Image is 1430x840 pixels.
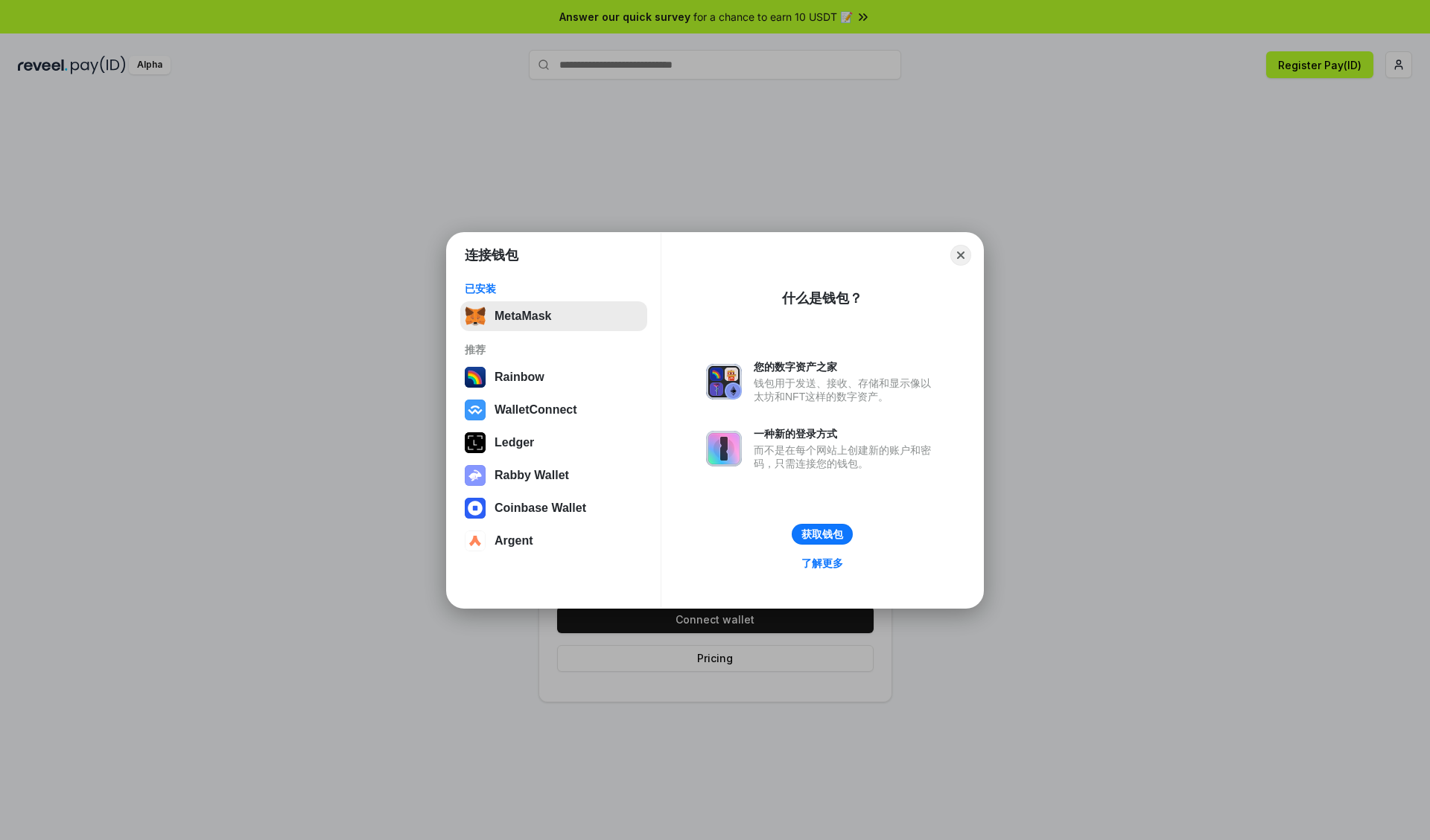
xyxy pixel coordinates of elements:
[792,524,853,545] button: 获取钱包
[460,461,647,490] button: Rabby Wallet
[495,469,569,482] div: Rabby Wallet
[460,428,647,458] button: Ledger
[495,403,577,417] div: WalletConnect
[706,364,742,400] img: svg+xml,%3Csvg%20xmlns%3D%22http%3A%2F%2Fwww.w3.org%2F2000%2Fsvg%22%20fill%3D%22none%22%20viewBox...
[465,530,486,551] img: svg+xml,%3Csvg%20width%3D%2228%22%20height%3D%2228%22%20viewBox%3D%220%200%2028%2028%22%20fill%3D...
[495,501,586,515] div: Coinbase Wallet
[465,246,518,264] h1: 连接钱包
[465,367,486,388] img: svg+xml,%3Csvg%20width%3D%22120%22%20height%3D%22120%22%20viewBox%3D%220%200%20120%20120%22%20fil...
[495,534,533,548] div: Argent
[801,528,843,541] div: 获取钱包
[706,431,742,467] img: svg+xml,%3Csvg%20xmlns%3D%22http%3A%2F%2Fwww.w3.org%2F2000%2Fsvg%22%20fill%3D%22none%22%20viewBox...
[792,554,852,573] a: 了解更多
[782,289,862,307] div: 什么是钱包？
[754,376,938,403] div: 钱包用于发送、接收、存储和显示像以太坊和NFT这样的数字资产。
[754,360,938,373] div: 您的数字资产之家
[495,310,551,323] div: MetaMask
[495,371,544,384] div: Rainbow
[754,443,938,470] div: 而不是在每个网站上创建新的账户和密码，只需连接您的钱包。
[465,306,486,327] img: svg+xml,%3Csvg%20fill%3D%22none%22%20height%3D%2233%22%20viewBox%3D%220%200%2035%2033%22%20width%...
[465,432,486,453] img: svg+xml,%3Csvg%20xmlns%3D%22http%3A%2F%2Fwww.w3.org%2F2000%2Fsvg%22%20width%3D%2228%22%20height%3...
[460,395,647,425] button: WalletConnect
[465,400,486,420] img: svg+xml,%3Csvg%20width%3D%2228%22%20height%3D%2228%22%20viewBox%3D%220%200%2028%2028%22%20fill%3D...
[754,427,938,440] div: 一种新的登录方式
[460,493,647,523] button: Coinbase Wallet
[460,362,647,392] button: Rainbow
[495,436,534,449] div: Ledger
[460,526,647,556] button: Argent
[465,343,643,356] div: 推荐
[950,245,971,266] button: Close
[460,301,647,331] button: MetaMask
[465,465,486,486] img: svg+xml,%3Csvg%20xmlns%3D%22http%3A%2F%2Fwww.w3.org%2F2000%2Fsvg%22%20fill%3D%22none%22%20viewBox...
[465,498,486,519] img: svg+xml,%3Csvg%20width%3D%2228%22%20height%3D%2228%22%20viewBox%3D%220%200%2028%2028%22%20fill%3D...
[465,282,643,295] div: 已安装
[801,557,843,570] div: 了解更多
